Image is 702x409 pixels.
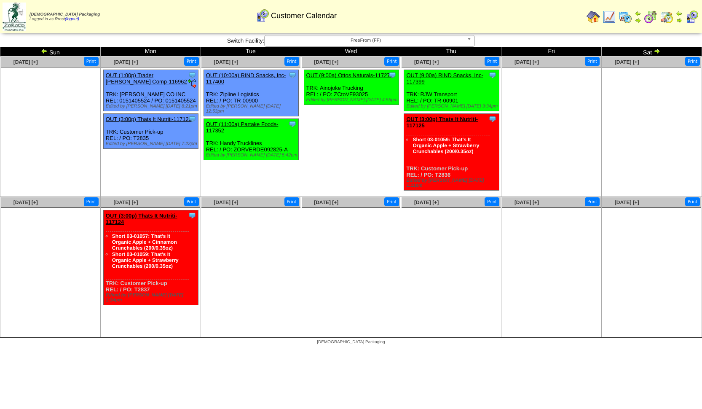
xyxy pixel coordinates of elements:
[214,59,238,65] a: [DATE] [+]
[288,120,297,128] img: Tooltip
[100,47,201,57] td: Mon
[485,197,499,206] button: Print
[201,47,301,57] td: Tue
[106,104,198,109] div: Edited by [PERSON_NAME] [DATE] 8:21pm
[406,178,498,188] div: Edited by [PERSON_NAME] [DATE] 1:11pm
[204,119,298,160] div: TRK: Handy Trucklines REL: / PO: ZORVERDE092825-A
[485,57,499,66] button: Print
[106,72,187,85] a: OUT (1:00p) Trader [PERSON_NAME] Comp-116962
[106,213,177,225] a: OUT (3:00p) Thats It Nutriti-117124
[404,70,499,111] div: TRK: RJW Transport REL: / PO: TR-00901
[301,47,401,57] td: Wed
[404,114,499,191] div: TRK: Customer Pick-up REL: / PO: T2836
[660,10,673,24] img: calendarinout.gif
[188,115,196,123] img: Tooltip
[685,57,700,66] button: Print
[314,199,338,205] a: [DATE] [+]
[306,72,393,78] a: OUT (9:00a) Ottos Naturals-117278
[114,199,138,205] a: [DATE] [+]
[644,10,657,24] img: calendarblend.gif
[284,57,299,66] button: Print
[188,211,196,220] img: Tooltip
[84,57,99,66] button: Print
[184,57,199,66] button: Print
[284,197,299,206] button: Print
[268,35,464,46] span: FreeFrom (FF)
[384,197,399,206] button: Print
[184,197,199,206] button: Print
[384,57,399,66] button: Print
[256,9,269,22] img: calendarcustomer.gif
[106,141,198,146] div: Edited by [PERSON_NAME] [DATE] 7:22pm
[206,121,279,134] a: OUT (11:00a) Partake Foods-117352
[103,114,198,149] div: TRK: Customer Pick-up REL: / PO: T2835
[676,17,683,24] img: arrowright.gif
[13,199,38,205] a: [DATE] [+]
[3,3,26,31] img: zoroco-logo-small.webp
[206,104,298,114] div: Edited by [PERSON_NAME] [DATE] 12:53pm
[603,10,616,24] img: line_graph.gif
[514,199,539,205] span: [DATE] [+]
[112,233,177,251] a: Short 03-01057: That's It Organic Apple + Cinnamon Crunchables (200/0.35oz)
[406,104,498,109] div: Edited by [PERSON_NAME] [DATE] 3:34pm
[635,17,641,24] img: arrowright.gif
[84,197,99,206] button: Print
[214,199,238,205] a: [DATE] [+]
[306,97,399,102] div: Edited by [PERSON_NAME] [DATE] 4:55pm
[206,72,286,85] a: OUT (10:00a) RIND Snacks, Inc-117400
[112,251,179,269] a: Short 03-01059: That's It Organic Apple + Strawberry Crunchables (200/0.35oz)
[0,47,101,57] td: Sun
[41,48,48,54] img: arrowleft.gif
[204,70,298,116] div: TRK: Zipline Logistics REL: / PO: TR-00900
[413,137,479,154] a: Short 03-01059: That's It Organic Apple + Strawberry Crunchables (200/0.35oz)
[271,11,337,20] span: Customer Calendar
[114,59,138,65] a: [DATE] [+]
[29,12,100,22] span: Logged in as Rrost
[685,10,699,24] img: calendarcustomer.gif
[676,10,683,17] img: arrowleft.gif
[587,10,600,24] img: home.gif
[388,71,397,79] img: Tooltip
[615,199,639,205] a: [DATE] [+]
[106,293,198,303] div: Edited by [PERSON_NAME] [DATE] 1:14pm
[406,116,478,129] a: OUT (3:00p) Thats It Nutriti-117125
[103,210,198,305] div: TRK: Customer Pick-up REL: / PO: T2837
[314,59,338,65] a: [DATE] [+]
[103,70,198,111] div: TRK: [PERSON_NAME] CO INC REL: 0151405524 / PO: 0151405524
[65,17,79,22] a: (logout)
[206,153,298,158] div: Edited by [PERSON_NAME] [DATE] 5:42pm
[619,10,632,24] img: calendarprod.gif
[414,59,439,65] a: [DATE] [+]
[414,199,439,205] a: [DATE] [+]
[585,57,600,66] button: Print
[501,47,602,57] td: Fri
[488,115,497,123] img: Tooltip
[654,48,660,54] img: arrowright.gif
[288,71,297,79] img: Tooltip
[488,71,497,79] img: Tooltip
[13,59,38,65] a: [DATE] [+]
[188,71,196,79] img: Tooltip
[685,197,700,206] button: Print
[514,59,539,65] a: [DATE] [+]
[635,10,641,17] img: arrowleft.gif
[188,79,196,88] img: EDI
[401,47,501,57] td: Thu
[29,12,100,17] span: [DEMOGRAPHIC_DATA] Packaging
[304,70,399,105] div: TRK: Ainojoke Trucking REL: / PO: ZCtoVF93025
[615,59,639,65] a: [DATE] [+]
[602,47,702,57] td: Sat
[406,72,483,85] a: OUT (9:00a) RIND Snacks, Inc-117399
